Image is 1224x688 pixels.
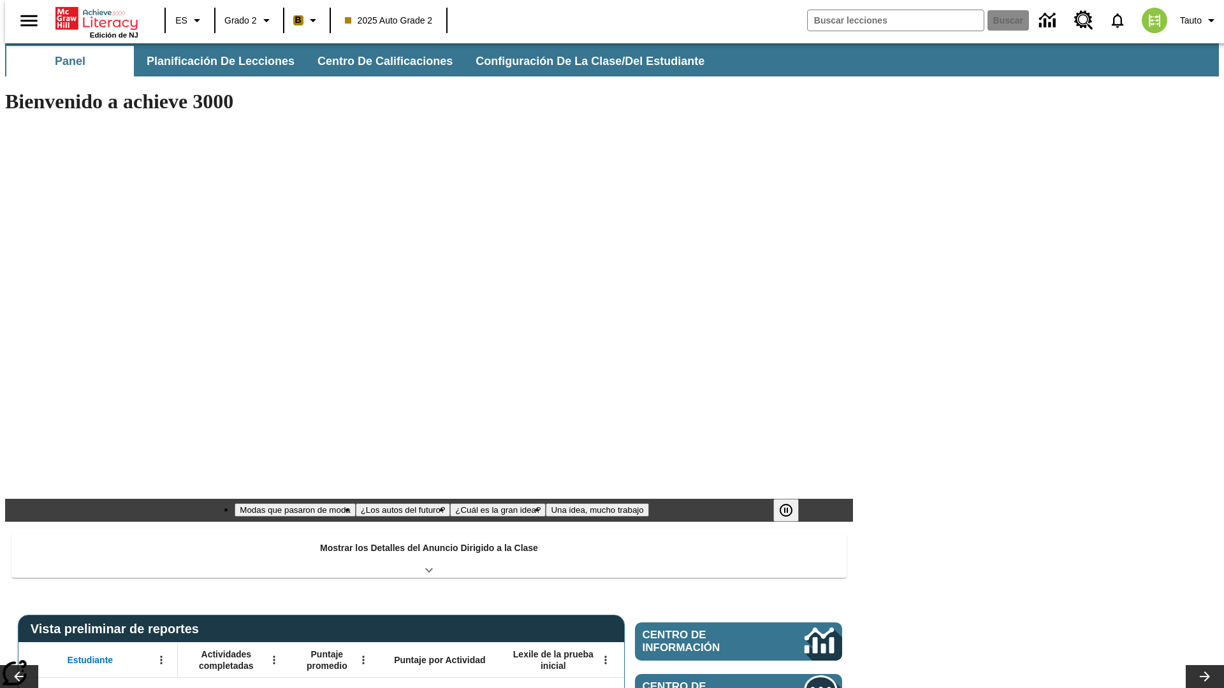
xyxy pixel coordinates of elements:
button: Abrir menú [152,650,171,670]
span: Centro de calificaciones [317,54,453,69]
span: ES [175,14,187,27]
div: Subbarra de navegación [5,43,1219,76]
div: Pausar [773,499,812,522]
div: Subbarra de navegación [5,46,716,76]
button: Abrir menú [354,650,373,670]
div: Mostrar los Detalles del Anuncio Dirigido a la Clase [11,534,847,578]
button: Diapositiva 1 Modas que pasaron de moda [235,503,355,517]
span: Estudiante [68,654,113,666]
button: Diapositiva 3 ¿Cuál es la gran idea? [450,503,546,517]
a: Notificaciones [1101,4,1134,37]
input: Buscar campo [808,10,984,31]
button: Abrir el menú lateral [10,2,48,39]
span: Tauto [1180,14,1202,27]
button: Escoja un nuevo avatar [1134,4,1175,37]
span: Lexile de la prueba inicial [507,649,600,671]
p: Mostrar los Detalles del Anuncio Dirigido a la Clase [320,541,538,555]
span: Planificación de lecciones [147,54,295,69]
span: Actividades completadas [184,649,268,671]
button: Planificación de lecciones [136,46,305,76]
button: Perfil/Configuración [1175,9,1224,32]
h1: Bienvenido a achieve 3000 [5,90,853,113]
span: Grado 2 [224,14,257,27]
span: Edición de NJ [90,31,138,39]
button: Panel [6,46,134,76]
button: Abrir menú [265,650,284,670]
span: Vista preliminar de reportes [31,622,205,636]
img: avatar image [1142,8,1167,33]
a: Centro de recursos, Se abrirá en una pestaña nueva. [1067,3,1101,38]
span: Configuración de la clase/del estudiante [476,54,704,69]
a: Centro de información [635,622,842,661]
button: Abrir menú [596,650,615,670]
span: Puntaje por Actividad [394,654,485,666]
span: Puntaje promedio [296,649,358,671]
button: Centro de calificaciones [307,46,463,76]
span: Panel [55,54,85,69]
button: Diapositiva 4 Una idea, mucho trabajo [546,503,648,517]
button: Lenguaje: ES, Selecciona un idioma [170,9,210,32]
button: Boost El color de la clase es anaranjado claro. Cambiar el color de la clase. [288,9,326,32]
a: Portada [55,6,138,31]
button: Diapositiva 2 ¿Los autos del futuro? [356,503,451,517]
button: Pausar [773,499,799,522]
div: Portada [55,4,138,39]
button: Carrusel de lecciones, seguir [1186,665,1224,688]
a: Centro de información [1031,3,1067,38]
span: Centro de información [643,629,762,654]
span: B [295,12,302,28]
span: 2025 Auto Grade 2 [345,14,433,27]
button: Grado: Grado 2, Elige un grado [219,9,279,32]
button: Configuración de la clase/del estudiante [465,46,715,76]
